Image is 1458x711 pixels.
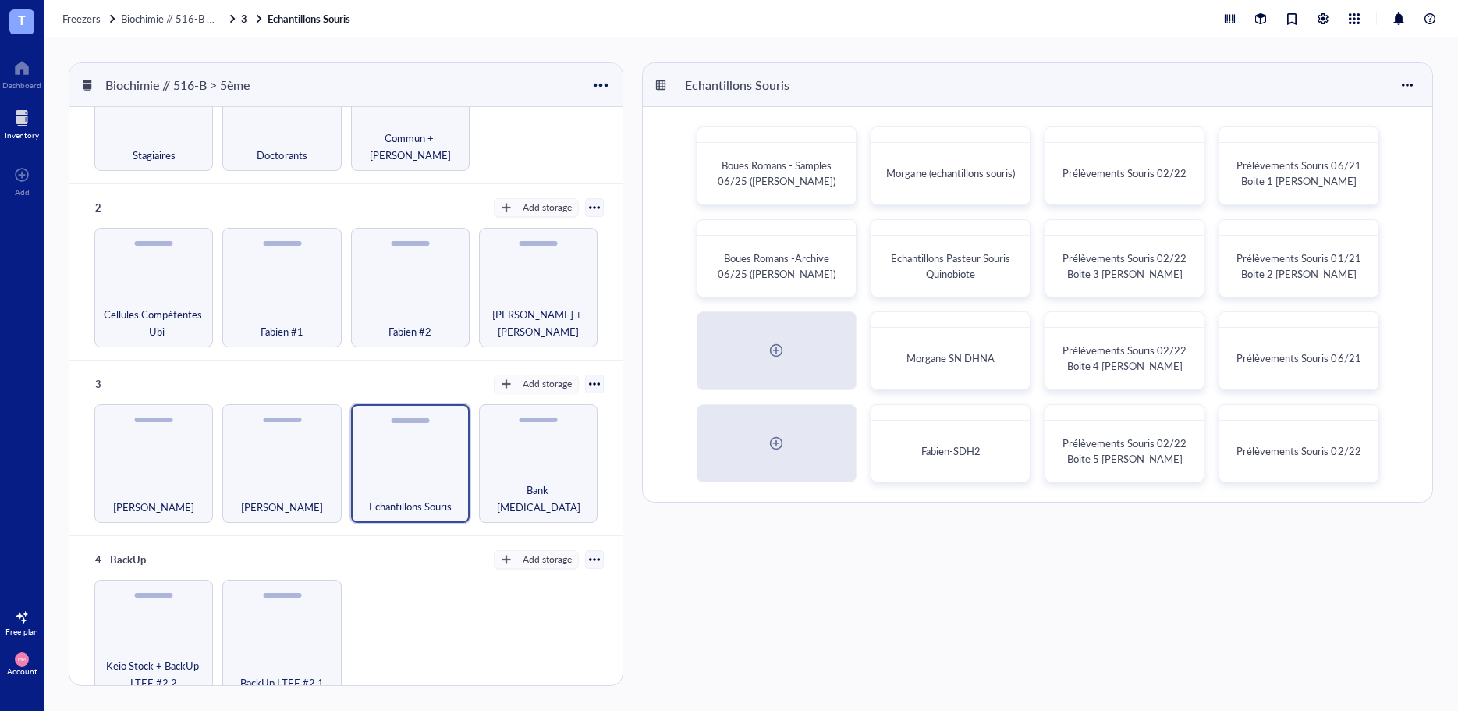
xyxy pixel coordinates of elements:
[18,657,25,662] span: MM
[1236,158,1363,188] span: Prélèvements Souris 06/21 Boite 1 [PERSON_NAME]
[88,549,182,571] div: 4 - BackUp
[240,674,324,691] span: BackUp LTEE #2.1
[121,12,238,26] a: Biochimie // 516-B > 5ème
[369,498,452,515] span: Echantillons Souris
[1236,251,1363,281] span: Prélèvements Souris 01/21 Boite 2 [PERSON_NAME]
[98,72,257,98] div: Biochimie // 516-B > 5ème
[494,550,579,569] button: Add storage
[358,130,463,164] span: Commun + [PERSON_NAME]
[718,158,835,188] span: Boues Romans - Samples 06/25 ([PERSON_NAME])
[121,11,241,26] span: Biochimie // 516-B > 5ème
[523,553,572,567] div: Add storage
[241,499,322,516] span: [PERSON_NAME]
[1236,443,1360,458] span: Prélèvements Souris 02/22
[1062,435,1189,466] span: Prélèvements Souris 02/22 Boite 5 [PERSON_NAME]
[101,657,206,691] span: Keio Stock + BackUp LTEE #2.2
[5,627,38,636] div: Free plan
[133,147,176,164] span: Stagiaires
[62,12,118,26] a: Freezers
[494,198,579,217] button: Add storage
[678,72,796,98] div: Echantillons Souris
[486,306,591,340] span: [PERSON_NAME] + [PERSON_NAME]
[261,323,303,340] span: Fabien #1
[88,197,182,219] div: 2
[5,105,39,140] a: Inventory
[15,187,30,197] div: Add
[1236,350,1360,365] span: Prélèvements Souris 06/21
[18,10,26,30] span: T
[2,80,41,90] div: Dashboard
[257,147,307,164] span: Doctorants
[886,165,1014,180] span: Morgane (echantillons souris)
[494,375,579,393] button: Add storage
[241,12,353,26] a: 3Echantillons Souris
[718,251,835,281] span: Boues Romans -Archive 06/25 ([PERSON_NAME])
[523,201,572,215] div: Add storage
[113,499,194,516] span: [PERSON_NAME]
[891,251,1013,281] span: Echantillons Pasteur Souris Quinobiote
[1062,165,1187,180] span: Prélèvements Souris 02/22
[5,130,39,140] div: Inventory
[906,350,995,365] span: Morgane SN DHNA
[2,55,41,90] a: Dashboard
[62,11,101,26] span: Freezers
[388,323,431,340] span: Fabien #2
[1062,251,1189,281] span: Prélèvements Souris 02/22 Boite 3 [PERSON_NAME]
[7,667,37,676] div: Account
[486,482,591,516] span: Bank [MEDICAL_DATA]
[101,306,206,340] span: Cellules Compétentes - Ubi
[523,377,572,391] div: Add storage
[921,443,981,458] span: Fabien-SDH2
[88,373,182,395] div: 3
[1062,343,1189,373] span: Prélèvements Souris 02/22 Boite 4 [PERSON_NAME]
